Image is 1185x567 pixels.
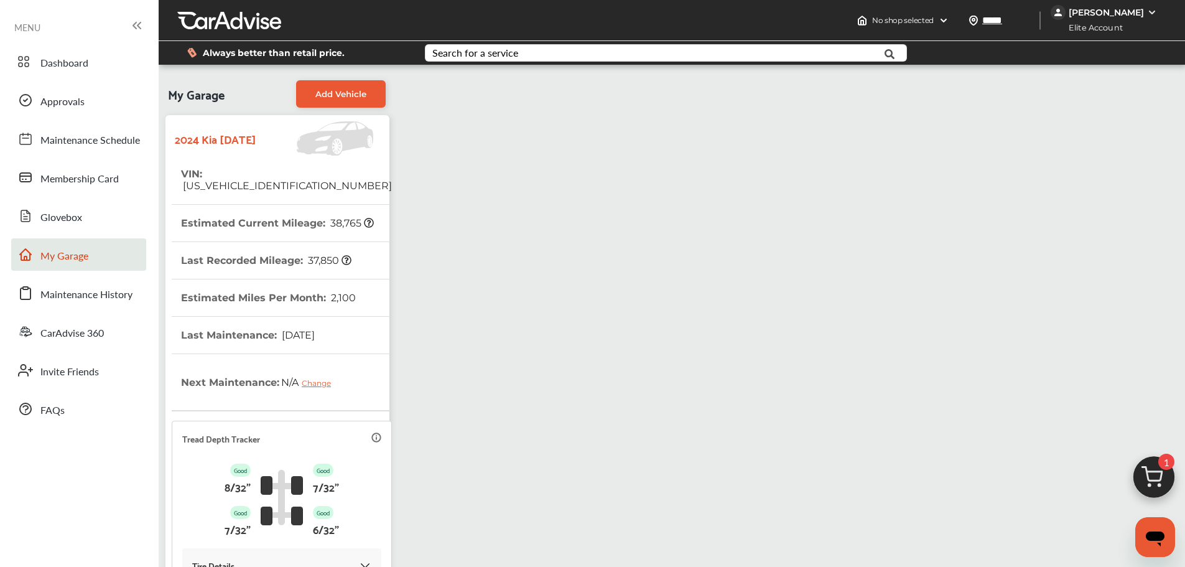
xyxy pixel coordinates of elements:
[872,16,934,26] span: No shop selected
[225,477,251,496] p: 8/32"
[181,242,351,279] th: Last Recorded Mileage :
[302,378,337,388] div: Change
[11,354,146,387] a: Invite Friends
[11,238,146,271] a: My Garage
[1124,451,1184,510] img: cart_icon.3d0951e8.svg
[40,287,132,303] span: Maintenance History
[40,55,88,72] span: Dashboard
[315,89,366,99] span: Add Vehicle
[11,84,146,116] a: Approvals
[40,133,140,149] span: Maintenance Schedule
[1051,5,1066,20] img: jVpblrzwTbfkPYzPPzSLxeg0AAAAASUVORK5CYII=
[296,80,386,108] a: Add Vehicle
[313,519,339,538] p: 6/32"
[40,248,88,265] span: My Garage
[40,364,99,380] span: Invite Friends
[40,210,82,226] span: Glovebox
[11,277,146,309] a: Maintenance History
[230,506,251,519] p: Good
[181,354,340,410] th: Next Maintenance :
[1158,454,1174,470] span: 1
[1135,517,1175,557] iframe: Button to launch messaging window
[40,171,119,187] span: Membership Card
[14,22,40,32] span: MENU
[313,506,333,519] p: Good
[230,464,251,477] p: Good
[40,94,85,110] span: Approvals
[1147,7,1157,17] img: WGsFRI8htEPBVLJbROoPRyZpYNWhNONpIPPETTm6eUC0GeLEiAAAAAElFTkSuQmCC
[11,316,146,348] a: CarAdvise 360
[256,121,379,156] img: Vehicle
[1069,7,1144,18] div: [PERSON_NAME]
[432,48,518,58] div: Search for a service
[11,393,146,425] a: FAQs
[40,403,65,419] span: FAQs
[181,156,392,204] th: VIN :
[328,217,374,229] span: 38,765
[40,326,104,342] span: CarAdvise 360
[225,519,251,538] p: 7/32"
[175,129,256,148] strong: 2024 Kia [DATE]
[11,45,146,78] a: Dashboard
[1052,21,1132,34] span: Elite Account
[280,329,315,341] span: [DATE]
[203,49,345,57] span: Always better than retail price.
[181,205,374,241] th: Estimated Current Mileage :
[187,47,197,58] img: dollor_label_vector.a70140d1.svg
[306,255,351,266] span: 37,850
[313,477,339,496] p: 7/32"
[181,317,315,354] th: Last Maintenance :
[329,292,356,304] span: 2,100
[857,16,867,26] img: header-home-logo.8d720a4f.svg
[279,367,340,398] span: N/A
[168,80,225,108] span: My Garage
[11,123,146,155] a: Maintenance Schedule
[11,161,146,194] a: Membership Card
[181,180,392,192] span: [US_VEHICLE_IDENTIFICATION_NUMBER]
[11,200,146,232] a: Glovebox
[939,16,949,26] img: header-down-arrow.9dd2ce7d.svg
[182,431,260,446] p: Tread Depth Tracker
[181,279,356,316] th: Estimated Miles Per Month :
[261,469,303,525] img: tire_track_logo.b900bcbc.svg
[313,464,333,477] p: Good
[1039,11,1041,30] img: header-divider.bc55588e.svg
[969,16,978,26] img: location_vector.a44bc228.svg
